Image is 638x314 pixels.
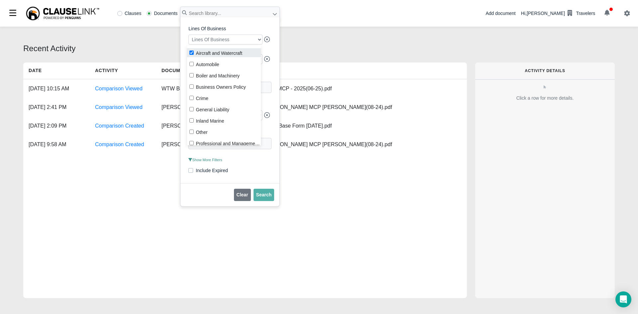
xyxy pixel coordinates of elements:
div: Open Intercom Messenger [615,291,631,307]
label: Crime [187,93,261,102]
input: Aircraft and Watercraft [189,51,194,55]
label: Lines Of Business [188,25,271,32]
div: WTW Base Form [DATE].pdf, [PERSON_NAME] MCP - 2025(06-25).pdf [156,79,337,98]
input: Business Owners Policy [189,84,194,89]
label: Professional and Management Liability [187,139,261,148]
a: Comparison Viewed [95,86,143,91]
input: Other [189,130,194,134]
label: Automobile [187,59,261,68]
h5: Date [23,62,90,79]
div: [PERSON_NAME] MCP - 2025(06-25).pdf, [PERSON_NAME] MCP [PERSON_NAME](08-24).pdf [156,135,397,154]
span: Show More Filters [188,158,222,162]
button: Clear [234,189,251,201]
div: [DATE] 9:58 AM [23,135,90,154]
div: Add document [485,10,515,17]
input: Boiler and Machinery [189,73,194,77]
span: Search [256,192,272,197]
h5: Documents [156,62,289,79]
div: Lines Of Business [188,35,263,45]
label: Aircraft and Watercraft [187,48,261,57]
img: ClauseLink [25,6,100,21]
a: Comparison Created [95,123,144,129]
label: Boiler and Machinery [187,71,261,80]
a: Comparison Created [95,142,144,147]
input: Automobile [189,62,194,66]
label: General Liability [187,105,261,114]
label: Documents [147,11,177,16]
div: [DATE] 2:41 PM [23,98,90,117]
input: General Liability [189,107,194,111]
h5: Activity [90,62,156,79]
label: Other [187,127,261,136]
label: Inland Marine [187,116,261,125]
input: Inland Marine [189,118,194,123]
input: Crime [189,96,194,100]
div: Recent Activity [23,43,615,54]
div: [DATE] 2:09 PM [23,117,90,135]
div: Travelers [576,10,595,17]
h6: Activity Details [486,68,604,73]
label: Business Owners Policy [187,82,261,91]
label: Product Groups [188,45,271,52]
a: Comparison Viewed [95,104,143,110]
div: Click a row for more details. [480,95,609,102]
div: Hi, [PERSON_NAME] [521,8,595,19]
input: Search library... [180,7,280,20]
div: [PERSON_NAME] MCP - 2025(06-25).pdf, WTW Base Form [DATE].pdf [156,117,337,135]
button: Search [254,189,274,201]
label: Include Expired [188,168,228,173]
label: Clauses [117,11,142,16]
div: [DATE] 10:15 AM [23,79,90,98]
div: [PERSON_NAME] MCP - 2025(06-25).pdf, [PERSON_NAME] MCP [PERSON_NAME](08-24).pdf [156,98,397,117]
input: Professional and Management Liability [189,141,194,145]
span: Clear [237,192,248,197]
